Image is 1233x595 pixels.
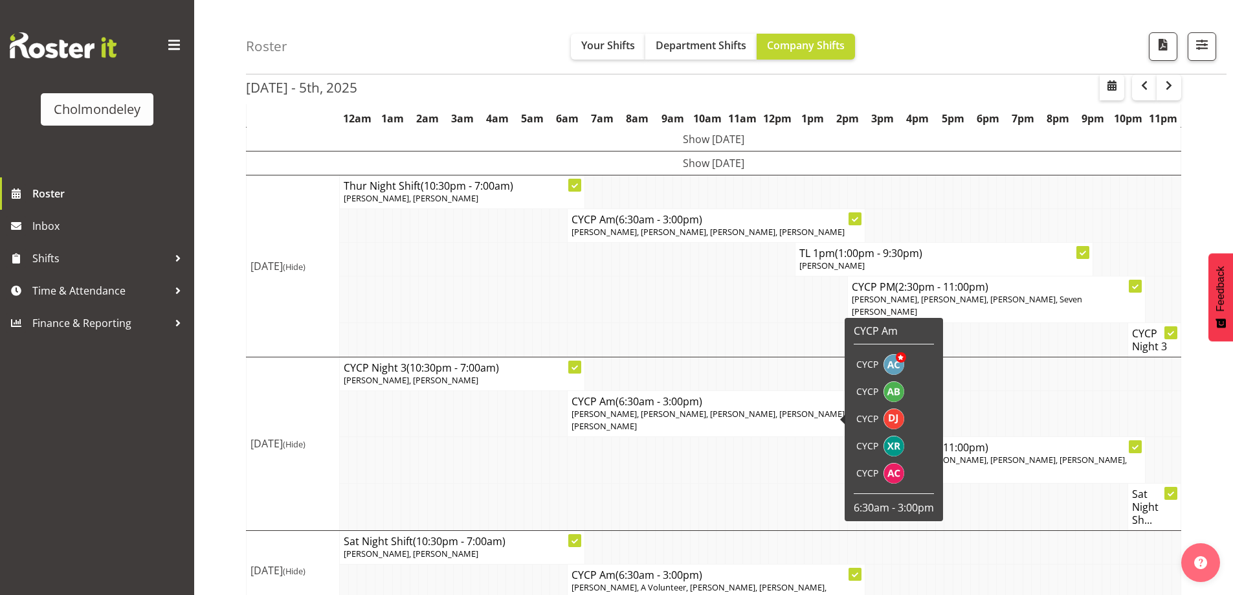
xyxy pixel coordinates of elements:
th: 3pm [865,104,900,133]
td: CYCP [854,351,881,378]
span: Shifts [32,249,168,268]
h4: Sat Night Shift [344,535,581,548]
h4: CYCP Am [572,568,861,581]
button: Your Shifts [571,34,645,60]
td: Show [DATE] [247,151,1181,175]
h4: CYCP PM [852,441,1141,454]
th: 5pm [935,104,970,133]
span: (1:00pm - 9:30pm) [835,246,922,260]
th: 12am [340,104,375,133]
th: 1pm [795,104,830,133]
img: additional-cycp-required1509.jpg [883,354,904,375]
span: [PERSON_NAME], [PERSON_NAME], [PERSON_NAME], [PERSON_NAME], [PERSON_NAME] [572,408,847,432]
h4: TL 1pm [799,247,1089,260]
span: [PERSON_NAME], [PERSON_NAME] [344,548,478,559]
th: 11pm [1146,104,1181,133]
span: (Hide) [283,438,305,450]
span: Feedback [1215,266,1227,311]
h4: CYCP Am [572,395,861,408]
th: 10am [690,104,725,133]
th: 6pm [970,104,1005,133]
span: (6:30am - 3:00pm) [616,212,702,227]
th: 7am [585,104,620,133]
td: [DATE] [247,357,340,530]
p: 6:30am - 3:00pm [854,500,934,515]
span: [PERSON_NAME], [PERSON_NAME] [344,192,478,204]
span: [PERSON_NAME], [PERSON_NAME], [PERSON_NAME], Seven [PERSON_NAME] [852,293,1082,317]
button: Select a specific date within the roster. [1100,74,1124,100]
span: (2:30pm - 11:00pm) [895,280,988,294]
th: 2pm [830,104,865,133]
th: 9am [655,104,690,133]
h4: CYCP PM [852,280,1141,293]
th: 3am [445,104,480,133]
span: Time & Attendance [32,281,168,300]
span: Your Shifts [581,38,635,52]
th: 9pm [1076,104,1111,133]
span: (Hide) [283,261,305,273]
span: (10:30pm - 7:00am) [421,179,513,193]
span: (6:30am - 3:00pm) [616,394,702,409]
th: 10pm [1111,104,1146,133]
td: CYCP [854,432,881,460]
h2: [DATE] - 5th, 2025 [246,79,357,96]
button: Department Shifts [645,34,757,60]
td: CYCP [854,405,881,432]
button: Filter Shifts [1188,32,1216,61]
h4: CYCP Night 3 [344,361,581,374]
td: CYCP [854,378,881,405]
span: Company Shifts [767,38,845,52]
img: Rosterit website logo [10,32,117,58]
span: [PERSON_NAME], [PERSON_NAME], [PERSON_NAME], [PERSON_NAME] [572,226,845,238]
div: Cholmondeley [54,100,140,119]
th: 4am [480,104,515,133]
span: Finance & Reporting [32,313,168,333]
img: danielle-jeffery11296.jpg [883,409,904,429]
span: (6:30am - 3:00pm) [616,568,702,582]
button: Feedback - Show survey [1208,253,1233,341]
th: 6am [550,104,585,133]
h4: CYCP Night 3 [1132,327,1177,353]
h6: CYCP Am [854,324,934,337]
th: 8am [620,104,655,133]
h4: CYCP Am [572,213,861,226]
td: Show [DATE] [247,127,1181,151]
span: Department Shifts [656,38,746,52]
img: ally-brown10484.jpg [883,381,904,402]
img: help-xxl-2.png [1194,556,1207,569]
th: 7pm [1005,104,1040,133]
h4: Roster [246,39,287,54]
span: (10:30pm - 7:00am) [413,534,505,548]
th: 2am [410,104,445,133]
img: abigail-chessum9864.jpg [883,463,904,484]
th: 4pm [900,104,935,133]
button: Company Shifts [757,34,855,60]
span: [PERSON_NAME], [PERSON_NAME], [PERSON_NAME], [PERSON_NAME], [PERSON_NAME] [852,454,1127,478]
td: CYCP [854,460,881,487]
h4: Thur Night Shift [344,179,581,192]
span: (Hide) [283,565,305,577]
th: 8pm [1040,104,1075,133]
span: Roster [32,184,188,203]
h4: Sat Night Sh... [1132,488,1177,526]
span: [PERSON_NAME], [PERSON_NAME] [344,374,478,386]
span: Inbox [32,216,188,236]
th: 11am [725,104,760,133]
th: 1am [375,104,410,133]
span: [PERSON_NAME] [799,260,865,271]
td: [DATE] [247,175,340,357]
span: (10:30pm - 7:00am) [406,361,499,375]
th: 12pm [760,104,795,133]
img: xaia-reddy11179.jpg [883,436,904,456]
th: 5am [515,104,550,133]
button: Download a PDF of the roster according to the set date range. [1149,32,1177,61]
